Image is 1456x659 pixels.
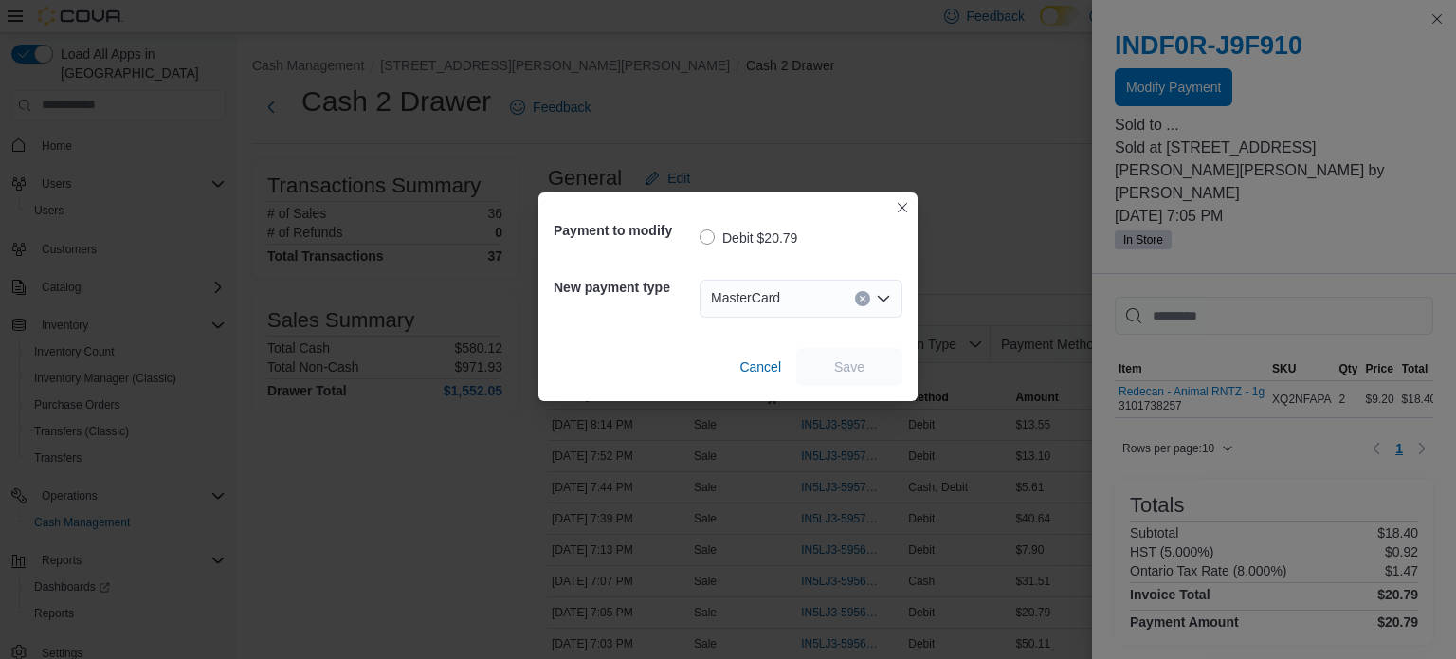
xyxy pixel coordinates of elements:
button: Clear input [855,291,870,306]
button: Closes this modal window [891,196,914,219]
label: Debit $20.79 [700,227,797,249]
button: Cancel [732,348,789,386]
input: Accessible screen reader label [788,287,790,310]
span: MasterCard [711,286,780,309]
span: Save [834,357,864,376]
h5: Payment to modify [554,211,696,249]
h5: New payment type [554,268,696,306]
span: Cancel [739,357,781,376]
button: Save [796,348,902,386]
button: Open list of options [876,291,891,306]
